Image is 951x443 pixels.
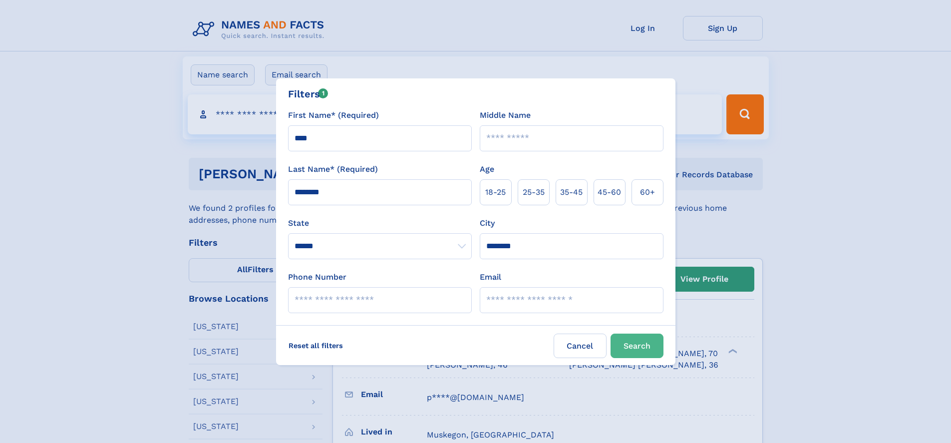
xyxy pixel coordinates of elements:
div: Filters [288,86,328,101]
label: Middle Name [480,109,531,121]
label: Reset all filters [282,334,349,358]
span: 35‑45 [560,186,583,198]
label: First Name* (Required) [288,109,379,121]
label: Last Name* (Required) [288,163,378,175]
button: Search [611,334,663,358]
label: Email [480,271,501,283]
span: 25‑35 [523,186,545,198]
span: 60+ [640,186,655,198]
label: State [288,217,472,229]
span: 18‑25 [485,186,506,198]
span: 45‑60 [598,186,621,198]
label: Age [480,163,494,175]
label: Cancel [554,334,607,358]
label: Phone Number [288,271,346,283]
label: City [480,217,495,229]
